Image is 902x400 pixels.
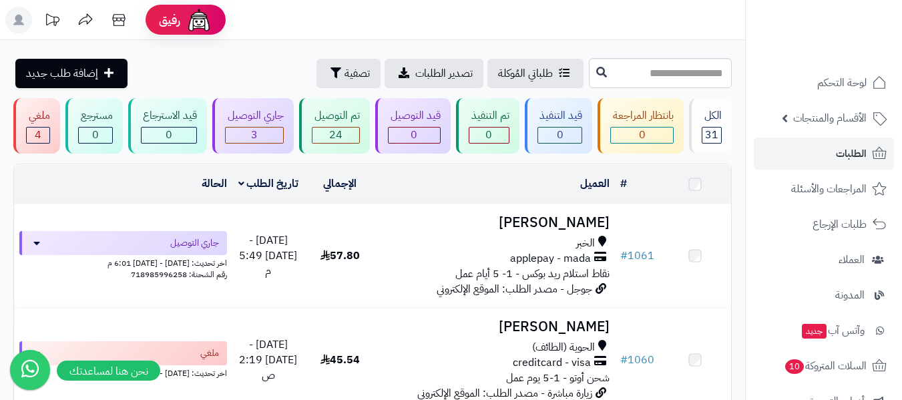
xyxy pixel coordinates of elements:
span: وآتس آب [801,321,865,340]
span: السلات المتروكة [784,357,867,375]
a: الحالة [202,176,227,192]
span: 4 [35,127,41,143]
span: 24 [329,127,343,143]
div: الكل [702,108,722,124]
span: رفيق [159,12,180,28]
span: applepay - mada [510,251,591,266]
span: 31 [705,127,718,143]
span: 57.80 [320,248,360,264]
div: 24 [312,128,359,143]
span: الحوية (الطائف) [532,340,595,355]
span: 0 [557,127,563,143]
a: تم التنفيذ 0 [453,98,522,154]
span: creditcard - visa [513,355,591,371]
a: بانتظار المراجعة 0 [595,98,686,154]
a: لوحة التحكم [754,67,894,99]
span: 0 [485,127,492,143]
a: جاري التوصيل 3 [210,98,296,154]
h3: [PERSON_NAME] [381,215,610,230]
h3: [PERSON_NAME] [381,319,610,335]
a: #1061 [620,248,654,264]
div: تم التوصيل [312,108,360,124]
span: جاري التوصيل [170,236,219,250]
a: السلات المتروكة10 [754,350,894,382]
span: نقاط استلام ريد بوكس - 1- 5 أيام عمل [455,266,610,282]
div: 0 [611,128,673,143]
a: المراجعات والأسئلة [754,173,894,205]
a: الإجمالي [323,176,357,192]
a: # [620,176,627,192]
span: 10 [785,359,804,374]
a: مسترجع 0 [63,98,126,154]
span: تصفية [345,65,370,81]
span: جديد [802,324,827,339]
div: 4 [27,128,49,143]
span: [DATE] - [DATE] 2:19 ص [239,337,297,383]
a: وآتس آبجديد [754,315,894,347]
a: تم التوصيل 24 [296,98,373,154]
div: 0 [469,128,509,143]
div: 0 [389,128,440,143]
div: تم التنفيذ [469,108,509,124]
span: ملغي [200,347,219,360]
span: 0 [639,127,646,143]
span: لوحة التحكم [817,73,867,92]
span: 0 [92,127,99,143]
a: المدونة [754,279,894,311]
span: طلبات الإرجاع [813,215,867,234]
a: ملغي 4 [11,98,63,154]
span: المراجعات والأسئلة [791,180,867,198]
a: قيد التوصيل 0 [373,98,453,154]
span: 0 [166,127,172,143]
span: إضافة طلب جديد [26,65,98,81]
span: العملاء [839,250,865,269]
div: 0 [538,128,582,143]
span: رقم الشحنة: 718985996258 [131,268,227,280]
a: العميل [580,176,610,192]
div: قيد التنفيذ [537,108,583,124]
a: قيد الاسترجاع 0 [126,98,210,154]
a: #1060 [620,352,654,368]
span: جوجل - مصدر الطلب: الموقع الإلكتروني [437,281,592,297]
span: [DATE] - [DATE] 5:49 م [239,232,297,279]
div: جاري التوصيل [225,108,284,124]
span: المدونة [835,286,865,305]
span: شحن أوتو - 1-5 يوم عمل [506,370,610,386]
span: 3 [251,127,258,143]
a: تحديثات المنصة [35,7,69,37]
button: تصفية [316,59,381,88]
div: بانتظار المراجعة [610,108,674,124]
span: # [620,248,628,264]
span: الأقسام والمنتجات [793,109,867,128]
img: ai-face.png [186,7,212,33]
a: الطلبات [754,138,894,170]
span: طلباتي المُوكلة [498,65,553,81]
a: إضافة طلب جديد [15,59,128,88]
div: مسترجع [78,108,113,124]
span: 45.54 [320,352,360,368]
span: الخبر [576,236,595,251]
div: قيد الاسترجاع [141,108,198,124]
a: طلباتي المُوكلة [487,59,584,88]
div: 0 [142,128,197,143]
span: 0 [411,127,417,143]
div: اخر تحديث: [DATE] - [DATE] 6:01 م [19,255,227,269]
a: تصدير الطلبات [385,59,483,88]
a: الكل31 [686,98,734,154]
div: 0 [79,128,112,143]
a: طلبات الإرجاع [754,208,894,240]
div: ملغي [26,108,50,124]
a: العملاء [754,244,894,276]
span: # [620,352,628,368]
span: تصدير الطلبات [415,65,473,81]
div: قيد التوصيل [388,108,441,124]
a: تاريخ الطلب [238,176,299,192]
a: قيد التنفيذ 0 [522,98,596,154]
div: 3 [226,128,283,143]
span: الطلبات [836,144,867,163]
